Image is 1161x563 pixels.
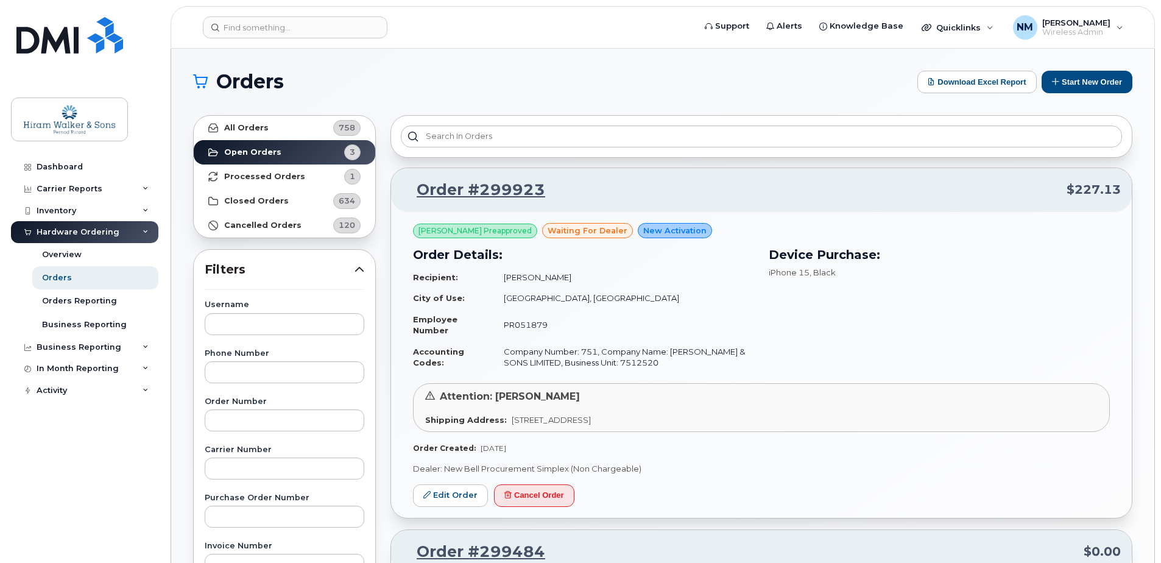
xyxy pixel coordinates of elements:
[401,126,1122,147] input: Search in orders
[350,171,355,182] span: 1
[1067,181,1121,199] span: $227.13
[493,267,754,288] td: [PERSON_NAME]
[205,494,364,502] label: Purchase Order Number
[413,484,488,507] a: Edit Order
[194,116,375,140] a: All Orders758
[413,272,458,282] strong: Recipient:
[440,391,580,402] span: Attention: [PERSON_NAME]
[205,261,355,278] span: Filters
[413,347,464,368] strong: Accounting Codes:
[205,301,364,309] label: Username
[339,122,355,133] span: 758
[413,444,476,453] strong: Order Created:
[493,288,754,309] td: [GEOGRAPHIC_DATA], [GEOGRAPHIC_DATA]
[350,146,355,158] span: 3
[194,140,375,165] a: Open Orders3
[339,195,355,207] span: 634
[413,463,1110,475] p: Dealer: New Bell Procurement Simplex (Non Chargeable)
[339,219,355,231] span: 120
[194,213,375,238] a: Cancelled Orders120
[425,415,507,425] strong: Shipping Address:
[224,123,269,133] strong: All Orders
[402,541,545,563] a: Order #299484
[205,446,364,454] label: Carrier Number
[769,246,1110,264] h3: Device Purchase:
[769,267,810,277] span: iPhone 15
[493,309,754,341] td: PR051879
[224,196,289,206] strong: Closed Orders
[205,398,364,406] label: Order Number
[548,225,627,236] span: waiting for dealer
[512,415,591,425] span: [STREET_ADDRESS]
[413,293,465,303] strong: City of Use:
[481,444,506,453] span: [DATE]
[224,172,305,182] strong: Processed Orders
[810,267,836,277] span: , Black
[917,71,1037,93] button: Download Excel Report
[224,147,281,157] strong: Open Orders
[493,341,754,374] td: Company Number: 751, Company Name: [PERSON_NAME] & SONS LIMITED, Business Unit: 7512520
[402,179,545,201] a: Order #299923
[1084,543,1121,561] span: $0.00
[194,165,375,189] a: Processed Orders1
[205,542,364,550] label: Invoice Number
[1042,71,1132,93] button: Start New Order
[643,225,707,236] span: New Activation
[413,314,457,336] strong: Employee Number
[418,225,532,236] span: [PERSON_NAME] Preapproved
[494,484,574,507] button: Cancel Order
[205,350,364,358] label: Phone Number
[194,189,375,213] a: Closed Orders634
[413,246,754,264] h3: Order Details:
[224,221,302,230] strong: Cancelled Orders
[216,73,284,91] span: Orders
